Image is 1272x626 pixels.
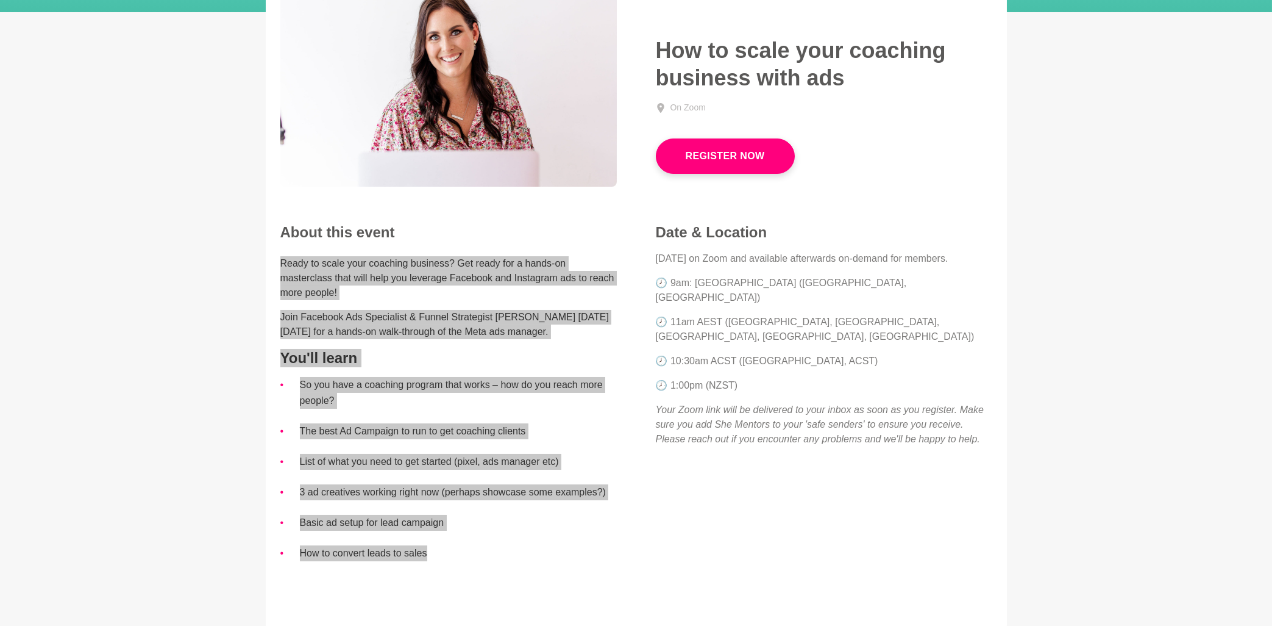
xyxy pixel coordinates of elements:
a: Register Now [656,139,795,174]
li: How to convert leads to sales [300,545,617,561]
h1: How to scale your coaching business with ads [656,37,992,92]
p: 🕗 10:30am ACST ([GEOGRAPHIC_DATA], ACST) [656,354,992,369]
h4: Date & Location [656,223,992,242]
li: Basic ad setup for lead campaign [300,515,617,531]
em: Your Zoom link will be delivered to your inbox as soon as you register. Make sure you add She Men... [656,405,984,444]
p: 🕗 9am: [GEOGRAPHIC_DATA] ([GEOGRAPHIC_DATA], [GEOGRAPHIC_DATA]) [656,276,992,305]
h2: About this event [280,223,617,242]
li: The best Ad Campaign to run to get coaching clients [300,423,617,439]
li: So you have a coaching program that works – how do you reach more people? [300,377,617,409]
li: 3 ad creatives working right now (perhaps showcase some examples?) [300,484,617,500]
p: [DATE] on Zoom and available afterwards on-demand for members. [656,251,992,266]
p: Join Facebook Ads Specialist & Funnel Strategist [PERSON_NAME] [DATE][DATE] for a hands-on walk-t... [280,310,617,339]
p: 🕗 1:00pm (NZST) [656,378,992,393]
h4: You'll learn [280,349,617,367]
p: Ready to scale your coaching business? Get ready for a hands-on masterclass that will help you le... [280,256,617,300]
p: 🕗 11am AEST ([GEOGRAPHIC_DATA], [GEOGRAPHIC_DATA], [GEOGRAPHIC_DATA], [GEOGRAPHIC_DATA], [GEOGRAP... [656,315,992,344]
li: List of what you need to get started (pixel, ads manager etc) [300,454,617,470]
div: On Zoom [670,101,706,114]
